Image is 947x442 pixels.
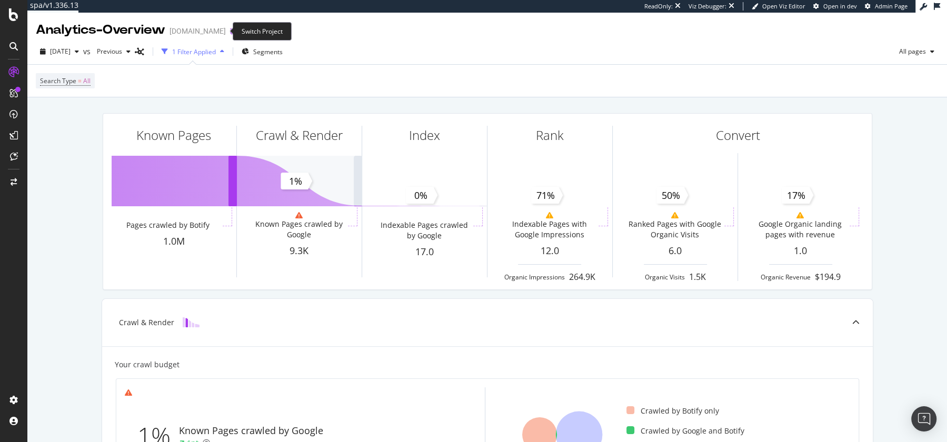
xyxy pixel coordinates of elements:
[157,43,228,60] button: 1 Filter Applied
[752,2,805,11] a: Open Viz Editor
[504,273,565,282] div: Organic Impressions
[362,245,487,259] div: 17.0
[237,244,362,258] div: 9.3K
[230,27,236,35] div: arrow-right-arrow-left
[237,43,287,60] button: Segments
[626,426,744,436] div: Crawled by Google and Botify
[813,2,857,11] a: Open in dev
[36,43,83,60] button: [DATE]
[644,2,673,11] div: ReadOnly:
[875,2,908,10] span: Admin Page
[823,2,857,10] span: Open in dev
[233,22,292,41] div: Switch Project
[895,43,939,60] button: All pages
[502,219,596,240] div: Indexable Pages with Google Impressions
[93,47,122,56] span: Previous
[569,271,595,283] div: 264.9K
[40,76,76,85] span: Search Type
[626,406,719,416] div: Crawled by Botify only
[50,47,71,56] span: 2025 Aug. 22nd
[93,43,135,60] button: Previous
[115,359,180,370] div: Your crawl budget
[865,2,908,11] a: Admin Page
[911,406,936,431] div: Open Intercom Messenger
[256,126,343,144] div: Crawl & Render
[377,220,471,241] div: Indexable Pages crawled by Google
[895,47,926,56] span: All pages
[136,126,211,144] div: Known Pages
[689,2,726,11] div: Viz Debugger:
[170,26,226,36] div: [DOMAIN_NAME]
[487,244,612,258] div: 12.0
[179,424,323,438] div: Known Pages crawled by Google
[83,74,91,88] span: All
[252,219,346,240] div: Known Pages crawled by Google
[183,317,200,327] img: block-icon
[36,21,165,39] div: Analytics - Overview
[83,46,93,57] span: vs
[119,317,174,328] div: Crawl & Render
[409,126,440,144] div: Index
[253,47,283,56] span: Segments
[112,235,236,248] div: 1.0M
[762,2,805,10] span: Open Viz Editor
[126,220,210,230] div: Pages crawled by Botify
[536,126,564,144] div: Rank
[172,47,216,56] div: 1 Filter Applied
[78,76,82,85] span: =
